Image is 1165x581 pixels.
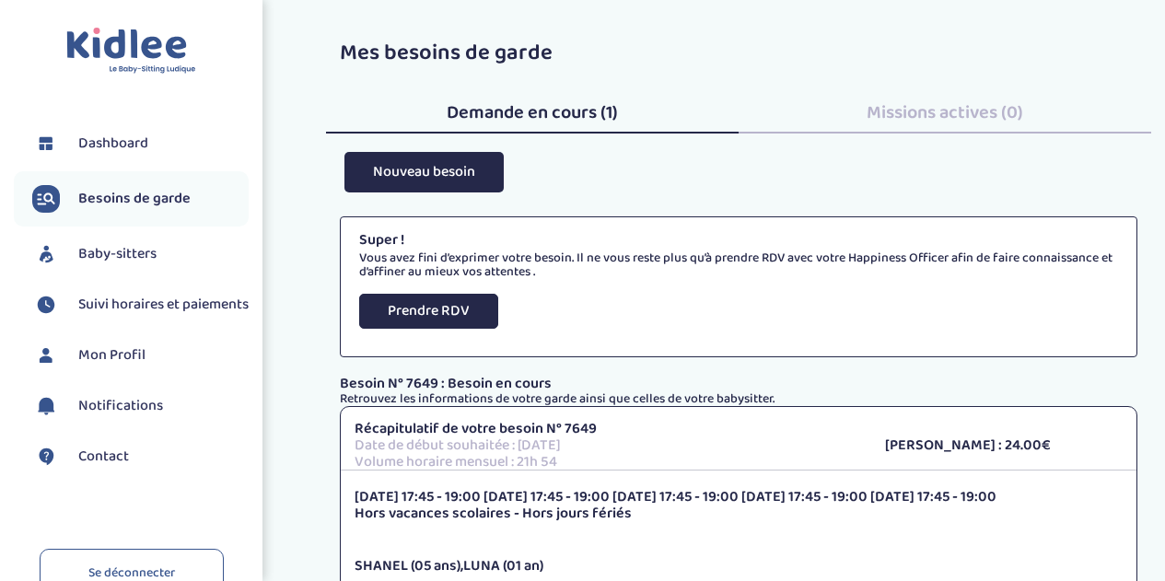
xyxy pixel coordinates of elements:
p: Date de début souhaitée : [DATE] [355,437,857,454]
p: Hors vacances scolaires - Hors jours fériés [355,505,1123,522]
span: Contact [78,446,129,468]
img: profil.svg [32,342,60,369]
p: , [355,558,1123,575]
img: dashboard.svg [32,130,60,157]
p: Récapitulatif de votre besoin N° 7649 [355,421,857,437]
p: Retrouvez les informations de votre garde ainsi que celles de votre babysitter. [340,392,1137,406]
p: [DATE] 17:45 - 19:00 [DATE] 17:45 - 19:00 [DATE] 17:45 - 19:00 [DATE] 17:45 - 19:00 [DATE] 17:45 ... [355,489,1123,505]
img: contact.svg [32,443,60,471]
a: Notifications [32,392,249,420]
a: Mon Profil [32,342,249,369]
span: Dashboard [78,133,148,155]
a: Contact [32,443,249,471]
a: Baby-sitters [32,240,249,268]
span: Suivi horaires et paiements [78,294,249,316]
button: Prendre RDV [359,294,498,330]
p: Volume horaire mensuel : 21h 54 [355,454,857,471]
span: Besoins de garde [78,188,191,210]
img: suivihoraire.svg [32,291,60,319]
img: logo.svg [66,28,196,75]
img: babysitters.svg [32,240,60,268]
a: Besoins de garde [32,185,249,213]
button: Nouveau besoin [344,152,504,192]
span: Notifications [78,395,163,417]
span: Demande en cours (1) [447,98,618,127]
a: Dashboard [32,130,249,157]
span: Missions actives (0) [867,98,1023,127]
img: besoin.svg [32,185,60,213]
p: Vous avez fini d’exprimer votre besoin. Il ne vous reste plus qu’à prendre RDV avec votre Happine... [359,251,1118,280]
span: Mon Profil [78,344,146,366]
span: LUNA (01 an) [463,554,543,577]
p: [PERSON_NAME] : 24.00€ [885,437,1123,454]
a: Suivi horaires et paiements [32,291,249,319]
p: Besoin N° 7649 : Besoin en cours [340,376,1137,392]
span: Baby-sitters [78,243,157,265]
span: SHANEL (05 ans) [355,554,460,577]
strong: Super ! [359,228,404,251]
img: notification.svg [32,392,60,420]
span: Mes besoins de garde [340,35,553,71]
